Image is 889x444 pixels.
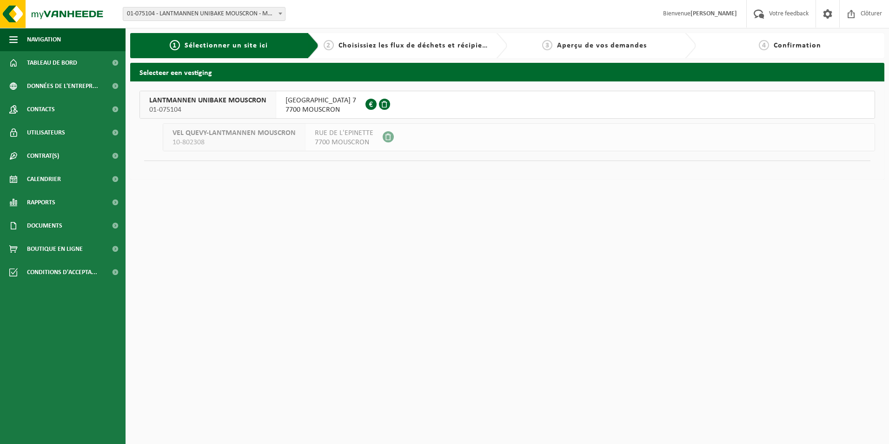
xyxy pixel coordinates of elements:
span: 7700 MOUSCRON [285,105,356,114]
span: Confirmation [774,42,821,49]
strong: [PERSON_NAME] [690,10,737,17]
h2: Selecteer een vestiging [130,63,884,81]
span: Rapports [27,191,55,214]
span: 4 [759,40,769,50]
span: 01-075104 - LANTMANNEN UNIBAKE MOUSCRON - MOUSCRON [123,7,285,20]
span: 1 [170,40,180,50]
span: Contrat(s) [27,144,59,168]
span: Boutique en ligne [27,237,83,261]
span: Navigation [27,28,61,51]
span: Conditions d'accepta... [27,261,97,284]
span: 2 [324,40,334,50]
span: Contacts [27,98,55,121]
span: Documents [27,214,62,237]
span: Tableau de bord [27,51,77,74]
span: Calendrier [27,168,61,191]
span: [GEOGRAPHIC_DATA] 7 [285,96,356,105]
button: LANTMANNEN UNIBAKE MOUSCRON 01-075104 [GEOGRAPHIC_DATA] 77700 MOUSCRON [139,91,875,119]
span: 01-075104 - LANTMANNEN UNIBAKE MOUSCRON - MOUSCRON [123,7,285,21]
span: Choisissiez les flux de déchets et récipients [338,42,493,49]
span: 7700 MOUSCRON [315,138,373,147]
span: 3 [542,40,552,50]
span: Sélectionner un site ici [185,42,268,49]
span: LANTMANNEN UNIBAKE MOUSCRON [149,96,266,105]
span: Données de l'entrepr... [27,74,98,98]
span: 10-802308 [172,138,296,147]
span: Aperçu de vos demandes [557,42,647,49]
span: 01-075104 [149,105,266,114]
span: RUE DE L'EPINETTE [315,128,373,138]
span: Utilisateurs [27,121,65,144]
span: VEL QUEVY-LANTMANNEN MOUSCRON [172,128,296,138]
